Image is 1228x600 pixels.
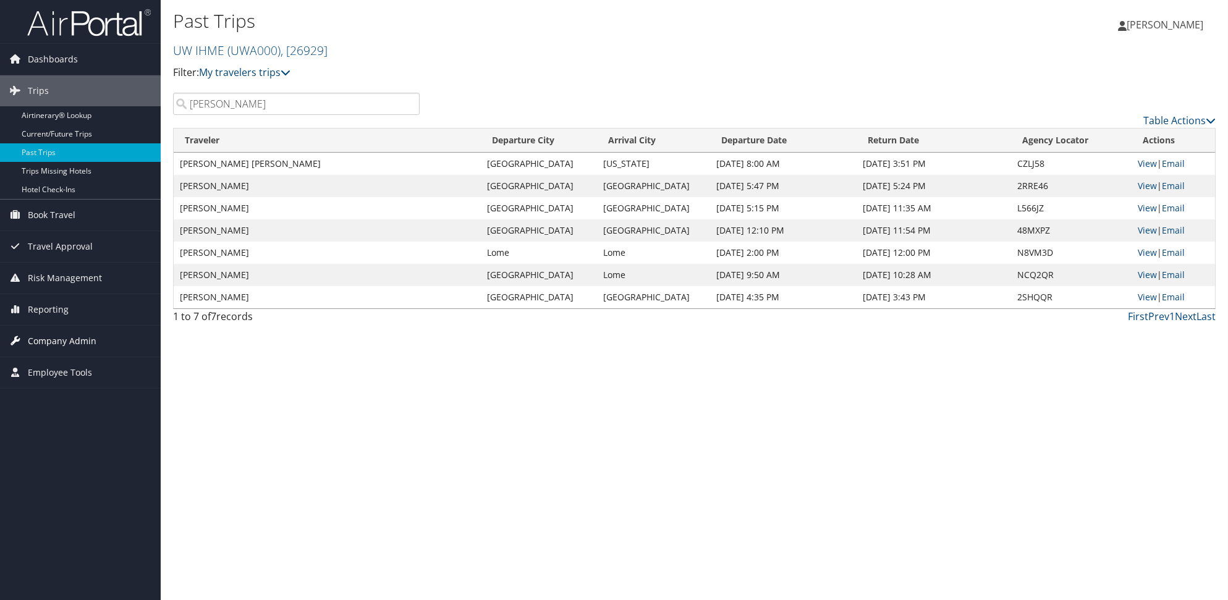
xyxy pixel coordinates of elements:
[173,93,420,115] input: Search Traveler or Arrival City
[481,197,597,219] td: [GEOGRAPHIC_DATA]
[857,219,1012,242] td: [DATE] 11:54 PM
[1138,158,1157,169] a: View
[1011,197,1132,219] td: L566JZ
[1162,269,1185,281] a: Email
[1162,158,1185,169] a: Email
[1011,242,1132,264] td: N8VM3D
[199,65,290,79] a: My travelers trips
[857,264,1012,286] td: [DATE] 10:28 AM
[857,242,1012,264] td: [DATE] 12:00 PM
[174,242,481,264] td: [PERSON_NAME]
[173,65,868,81] p: Filter:
[1138,291,1157,303] a: View
[1127,18,1203,32] span: [PERSON_NAME]
[597,175,710,197] td: [GEOGRAPHIC_DATA]
[28,326,96,357] span: Company Admin
[173,8,868,34] h1: Past Trips
[857,153,1012,175] td: [DATE] 3:51 PM
[1132,286,1215,308] td: |
[597,219,710,242] td: [GEOGRAPHIC_DATA]
[710,286,857,308] td: [DATE] 4:35 PM
[1162,224,1185,236] a: Email
[710,175,857,197] td: [DATE] 5:47 PM
[28,357,92,388] span: Employee Tools
[1138,269,1157,281] a: View
[1162,291,1185,303] a: Email
[481,175,597,197] td: [GEOGRAPHIC_DATA]
[1118,6,1216,43] a: [PERSON_NAME]
[1011,286,1132,308] td: 2SHQQR
[1175,310,1196,323] a: Next
[481,286,597,308] td: [GEOGRAPHIC_DATA]
[28,44,78,75] span: Dashboards
[1132,175,1215,197] td: |
[597,129,710,153] th: Arrival City: activate to sort column ascending
[174,286,481,308] td: [PERSON_NAME]
[1132,153,1215,175] td: |
[710,219,857,242] td: [DATE] 12:10 PM
[481,219,597,242] td: [GEOGRAPHIC_DATA]
[281,42,328,59] span: , [ 26929 ]
[28,200,75,230] span: Book Travel
[1148,310,1169,323] a: Prev
[174,219,481,242] td: [PERSON_NAME]
[857,129,1012,153] th: Return Date: activate to sort column ascending
[173,309,420,330] div: 1 to 7 of records
[710,129,857,153] th: Departure Date: activate to sort column ascending
[597,264,710,286] td: Lome
[173,42,328,59] a: UW IHME
[174,153,481,175] td: [PERSON_NAME] [PERSON_NAME]
[1011,219,1132,242] td: 48MXPZ
[481,242,597,264] td: Lome
[710,153,857,175] td: [DATE] 8:00 AM
[597,197,710,219] td: [GEOGRAPHIC_DATA]
[1132,197,1215,219] td: |
[857,197,1012,219] td: [DATE] 11:35 AM
[227,42,281,59] span: ( UWA000 )
[28,231,93,262] span: Travel Approval
[1138,202,1157,214] a: View
[710,242,857,264] td: [DATE] 2:00 PM
[1162,180,1185,192] a: Email
[710,264,857,286] td: [DATE] 9:50 AM
[28,294,69,325] span: Reporting
[597,153,710,175] td: [US_STATE]
[1169,310,1175,323] a: 1
[174,175,481,197] td: [PERSON_NAME]
[211,310,216,323] span: 7
[1132,264,1215,286] td: |
[481,129,597,153] th: Departure City: activate to sort column ascending
[710,197,857,219] td: [DATE] 5:15 PM
[28,75,49,106] span: Trips
[857,286,1012,308] td: [DATE] 3:43 PM
[27,8,151,37] img: airportal-logo.png
[857,175,1012,197] td: [DATE] 5:24 PM
[1162,202,1185,214] a: Email
[1011,153,1132,175] td: CZLJ58
[1132,242,1215,264] td: |
[1162,247,1185,258] a: Email
[1132,129,1215,153] th: Actions
[1138,180,1157,192] a: View
[174,197,481,219] td: [PERSON_NAME]
[597,242,710,264] td: Lome
[1138,247,1157,258] a: View
[1138,224,1157,236] a: View
[1128,310,1148,323] a: First
[1132,219,1215,242] td: |
[1011,175,1132,197] td: 2RRE46
[481,153,597,175] td: [GEOGRAPHIC_DATA]
[1011,129,1132,153] th: Agency Locator: activate to sort column ascending
[1143,114,1216,127] a: Table Actions
[481,264,597,286] td: [GEOGRAPHIC_DATA]
[174,264,481,286] td: [PERSON_NAME]
[28,263,102,294] span: Risk Management
[1011,264,1132,286] td: NCQ2QR
[174,129,481,153] th: Traveler: activate to sort column ascending
[597,286,710,308] td: [GEOGRAPHIC_DATA]
[1196,310,1216,323] a: Last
